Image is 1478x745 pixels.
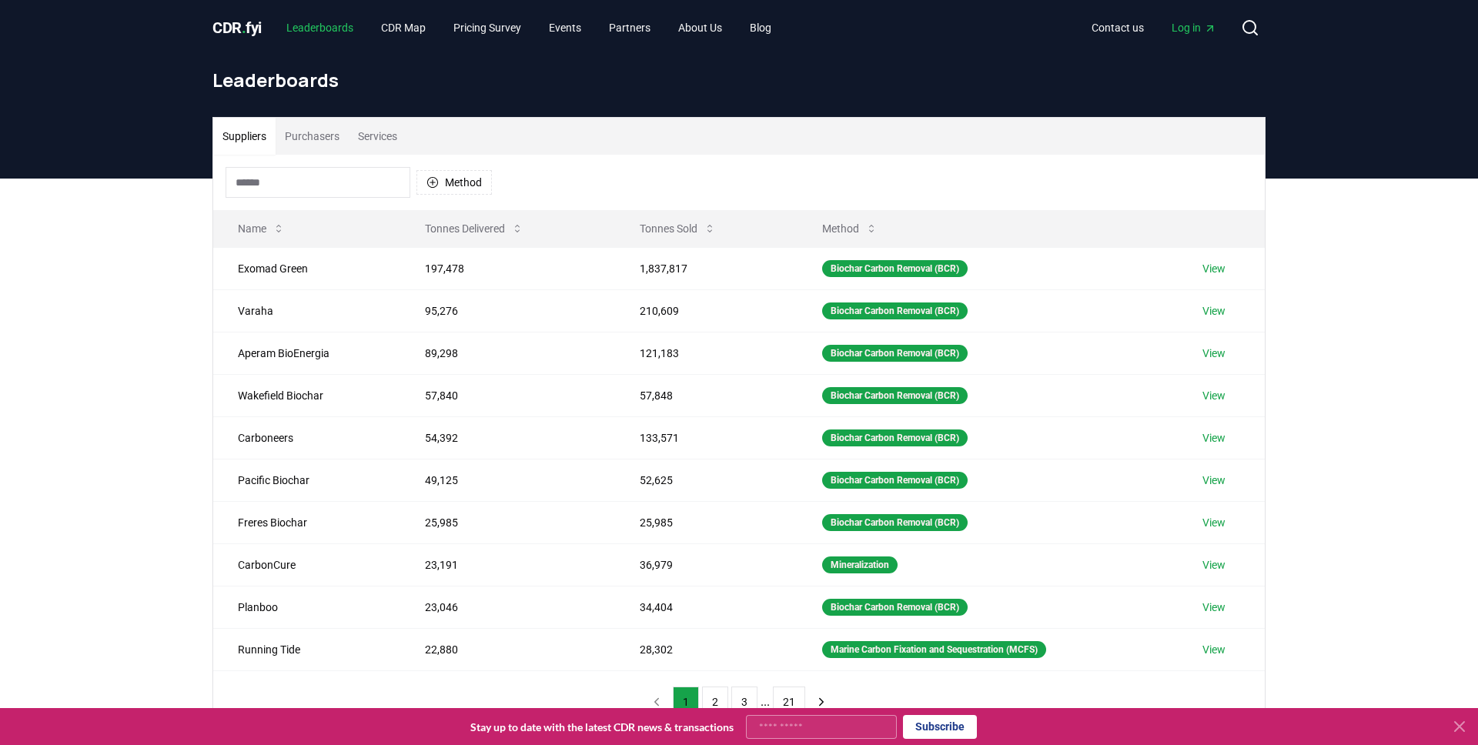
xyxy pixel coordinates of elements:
a: View [1202,303,1226,319]
td: 54,392 [400,416,615,459]
button: next page [808,687,834,717]
div: Mineralization [822,556,898,573]
nav: Main [1079,14,1229,42]
a: CDR.fyi [212,17,262,38]
div: Biochar Carbon Removal (BCR) [822,599,968,616]
td: 23,191 [400,543,615,586]
a: View [1202,430,1226,446]
div: Biochar Carbon Removal (BCR) [822,429,968,446]
button: 1 [673,687,699,717]
td: Varaha [213,289,400,332]
a: Blog [737,14,784,42]
td: 25,985 [615,501,798,543]
span: CDR fyi [212,18,262,37]
td: Planboo [213,586,400,628]
a: View [1202,557,1226,573]
a: Contact us [1079,14,1156,42]
a: View [1202,642,1226,657]
a: View [1202,388,1226,403]
button: Tonnes Delivered [413,213,536,244]
button: Method [810,213,890,244]
a: View [1202,600,1226,615]
div: Biochar Carbon Removal (BCR) [822,514,968,531]
a: CDR Map [369,14,438,42]
button: Method [416,170,492,195]
button: 2 [702,687,728,717]
td: 25,985 [400,501,615,543]
td: Wakefield Biochar [213,374,400,416]
div: Biochar Carbon Removal (BCR) [822,302,968,319]
td: CarbonCure [213,543,400,586]
td: 28,302 [615,628,798,670]
a: View [1202,515,1226,530]
td: 36,979 [615,543,798,586]
td: 95,276 [400,289,615,332]
td: Running Tide [213,628,400,670]
td: 23,046 [400,586,615,628]
td: 49,125 [400,459,615,501]
td: Pacific Biochar [213,459,400,501]
td: 133,571 [615,416,798,459]
td: 22,880 [400,628,615,670]
a: View [1202,473,1226,488]
span: . [242,18,246,37]
td: 197,478 [400,247,615,289]
a: Log in [1159,14,1229,42]
a: About Us [666,14,734,42]
td: 210,609 [615,289,798,332]
div: Biochar Carbon Removal (BCR) [822,387,968,404]
div: Biochar Carbon Removal (BCR) [822,472,968,489]
button: 3 [731,687,757,717]
a: Events [537,14,594,42]
td: Exomad Green [213,247,400,289]
td: 121,183 [615,332,798,374]
td: Carboneers [213,416,400,459]
div: Biochar Carbon Removal (BCR) [822,345,968,362]
div: Marine Carbon Fixation and Sequestration (MCFS) [822,641,1046,658]
td: 52,625 [615,459,798,501]
td: Freres Biochar [213,501,400,543]
button: Suppliers [213,118,276,155]
td: 1,837,817 [615,247,798,289]
td: 34,404 [615,586,798,628]
button: Tonnes Sold [627,213,728,244]
li: ... [761,693,770,711]
td: Aperam BioEnergia [213,332,400,374]
td: 57,848 [615,374,798,416]
h1: Leaderboards [212,68,1266,92]
a: Partners [597,14,663,42]
nav: Main [274,14,784,42]
span: Log in [1172,20,1216,35]
div: Biochar Carbon Removal (BCR) [822,260,968,277]
td: 89,298 [400,332,615,374]
td: 57,840 [400,374,615,416]
a: View [1202,261,1226,276]
a: View [1202,346,1226,361]
button: Services [349,118,406,155]
a: Leaderboards [274,14,366,42]
button: 21 [773,687,805,717]
button: Purchasers [276,118,349,155]
a: Pricing Survey [441,14,533,42]
button: Name [226,213,297,244]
